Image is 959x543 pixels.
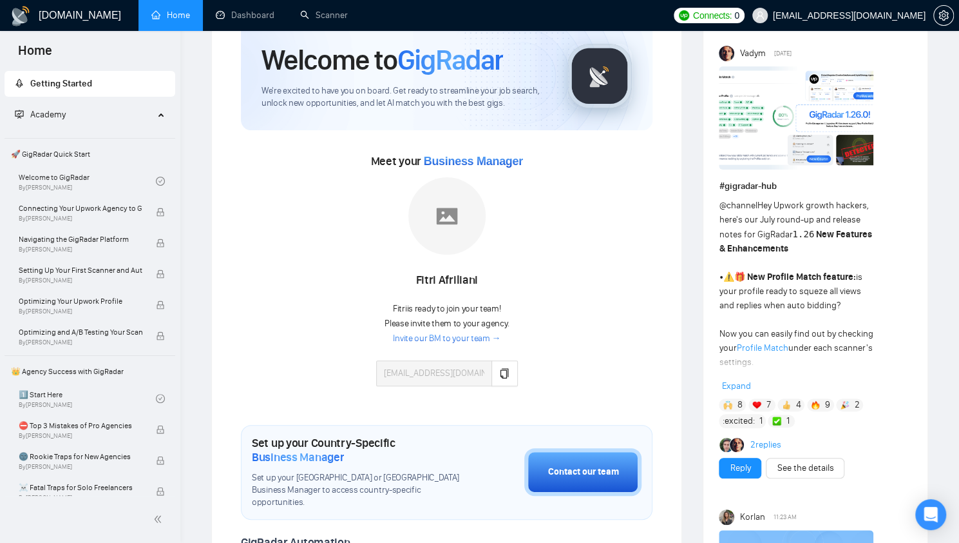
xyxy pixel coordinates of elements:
[19,264,142,277] span: Setting Up Your First Scanner and Auto-Bidder
[385,318,509,329] span: Please invite them to your agency.
[156,301,165,310] span: lock
[825,399,830,411] span: 9
[19,339,142,346] span: By [PERSON_NAME]
[721,380,750,391] span: Expand
[499,368,509,379] span: copy
[19,481,142,494] span: ☠️ Fatal Traps for Solo Freelancers
[19,308,142,315] span: By [PERSON_NAME]
[19,494,142,502] span: By [PERSON_NAME]
[156,456,165,465] span: lock
[734,8,739,23] span: 0
[786,415,790,428] span: 1
[19,326,142,339] span: Optimizing and A/B Testing Your Scanner for Better Results
[261,85,547,110] span: We're excited to have you on board. Get ready to streamline your job search, unlock new opportuni...
[30,109,66,120] span: Academy
[19,463,142,471] span: By [PERSON_NAME]
[772,417,781,426] img: ✅
[679,10,689,21] img: upwork-logo.png
[777,461,833,475] a: See the details
[719,509,734,525] img: Korlan
[156,487,165,496] span: lock
[719,179,912,193] h1: # gigradar-hub
[723,400,732,410] img: 🙌
[933,5,954,26] button: setting
[19,215,142,222] span: By [PERSON_NAME]
[840,400,850,410] img: 🎉
[30,78,92,89] span: Getting Started
[156,270,165,279] span: lock
[719,200,757,211] span: @channel
[774,511,797,523] span: 11:23 AM
[933,10,954,21] a: setting
[252,450,344,464] span: Business Manager
[10,6,31,26] img: logo
[261,43,503,77] h1: Welcome to
[19,233,142,246] span: Navigating the GigRadar Platform
[151,10,190,21] a: homeHome
[300,10,348,21] a: searchScanner
[19,419,142,432] span: ⛔ Top 3 Mistakes of Pro Agencies
[19,450,142,463] span: 🌚 Rookie Traps for New Agencies
[15,110,24,119] span: fund-projection-screen
[19,432,142,440] span: By [PERSON_NAME]
[796,399,801,411] span: 4
[730,461,750,475] a: Reply
[156,177,165,186] span: check-circle
[723,414,755,428] span: :excited:
[736,342,788,353] a: Profile Match
[371,154,523,168] span: Meet your
[15,109,66,120] span: Academy
[5,71,175,97] li: Getting Started
[376,270,518,291] div: Fitri Afriliani
[746,271,855,282] strong: New Profile Match feature:
[19,202,142,215] span: Connecting Your Upwork Agency to GigRadar
[424,155,523,168] span: Business Manager
[740,510,765,524] span: Korlan
[491,360,517,386] button: copy
[19,277,142,284] span: By [PERSON_NAME]
[567,44,632,108] img: gigradar-logo.png
[19,295,142,308] span: Optimizing Your Upwork Profile
[393,303,500,314] span: Fitri is ready to join your team!
[156,239,165,248] span: lock
[811,400,820,410] img: 🔥
[252,436,460,464] h1: Set up your Country-Specific
[547,465,618,479] div: Contact our team
[766,399,771,411] span: 7
[723,271,734,282] span: ⚠️
[524,448,641,496] button: Contact our team
[915,499,946,530] div: Open Intercom Messenger
[719,46,734,61] img: Vadym
[740,46,766,61] span: Vadym
[19,384,156,413] a: 1️⃣ Start HereBy[PERSON_NAME]
[15,79,24,88] span: rocket
[782,400,791,410] img: 👍
[8,41,62,68] span: Home
[752,400,761,410] img: ❤️
[766,458,844,479] button: See the details
[156,208,165,217] span: lock
[19,167,156,195] a: Welcome to GigRadarBy[PERSON_NAME]
[719,458,761,479] button: Reply
[252,472,460,509] span: Set up your [GEOGRAPHIC_DATA] or [GEOGRAPHIC_DATA] Business Manager to access country-specific op...
[719,438,734,452] img: Alex B
[393,333,500,345] a: Invite our BM to your team →
[792,229,814,239] code: 1.26
[156,394,165,403] span: check-circle
[855,399,860,411] span: 2
[774,48,792,59] span: [DATE]
[19,246,142,253] span: By [PERSON_NAME]
[153,513,166,526] span: double-left
[759,415,763,428] span: 1
[750,439,781,451] a: 2replies
[408,177,486,255] img: placeholder.png
[156,425,165,434] span: lock
[6,141,174,167] span: 🚀 GigRadar Quick Start
[719,66,873,170] img: F09AC4U7ATU-image.png
[6,359,174,384] span: 👑 Agency Success with GigRadar
[156,331,165,341] span: lock
[693,8,732,23] span: Connects:
[397,43,503,77] span: GigRadar
[734,271,745,282] span: 🎁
